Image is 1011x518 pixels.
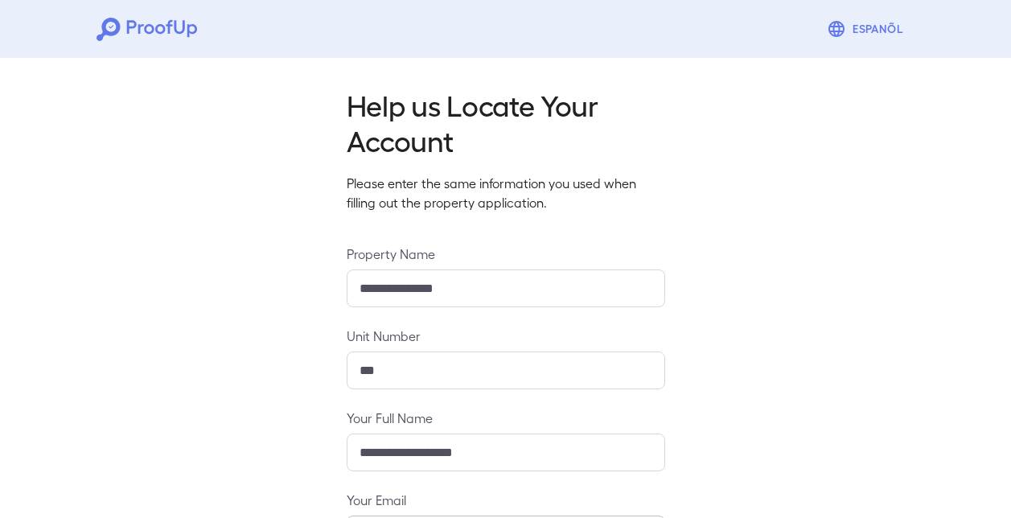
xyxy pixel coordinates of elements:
label: Unit Number [347,327,665,345]
label: Your Full Name [347,409,665,427]
h2: Help us Locate Your Account [347,87,665,158]
label: Your Email [347,491,665,509]
label: Property Name [347,245,665,263]
p: Please enter the same information you used when filling out the property application. [347,174,665,212]
button: Espanõl [820,13,914,45]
